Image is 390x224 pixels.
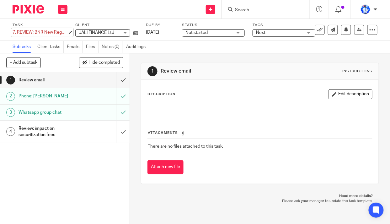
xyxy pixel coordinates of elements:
div: Instructions [342,69,372,74]
button: + Add subtask [6,57,41,68]
span: Not started [185,30,208,35]
label: Client [75,23,138,28]
div: 1 [147,66,158,76]
span: JALI FINANCE Ltd [79,30,114,35]
input: Search [234,8,291,13]
button: Edit description [329,89,372,99]
div: 1 [6,76,15,85]
span: Attachments [148,131,178,134]
div: 7. REVIEW: BNR New Regulations [13,29,67,36]
h1: Review email [161,68,274,74]
img: WhatsApp%20Image%202022-01-17%20at%2010.26.43%20PM.jpeg [361,4,371,14]
h1: Review: impact on securitization fees [19,124,80,140]
label: Tags [253,23,315,28]
span: [DATE] [146,30,159,35]
a: Client tasks [37,41,64,53]
p: Need more details? [147,194,373,199]
button: Hide completed [79,57,123,68]
div: 3 [6,108,15,117]
h1: Phone: [PERSON_NAME] [19,91,80,101]
label: Task [13,23,67,28]
img: Pixie [13,5,44,14]
a: Notes (0) [102,41,123,53]
a: Files [86,41,99,53]
button: Attach new file [147,160,184,174]
span: Next [256,30,265,35]
label: Status [182,23,245,28]
label: Due by [146,23,174,28]
a: Audit logs [126,41,149,53]
p: Description [147,92,175,97]
h1: Whatsapp group chat [19,108,80,117]
p: Please ask your manager to update the task template. [147,199,373,204]
a: Subtasks [13,41,34,53]
span: Hide completed [88,60,120,65]
div: 4 [6,127,15,136]
div: 2 [6,92,15,101]
h1: Review email [19,75,80,85]
span: There are no files attached to this task. [148,144,223,149]
a: Emails [67,41,83,53]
